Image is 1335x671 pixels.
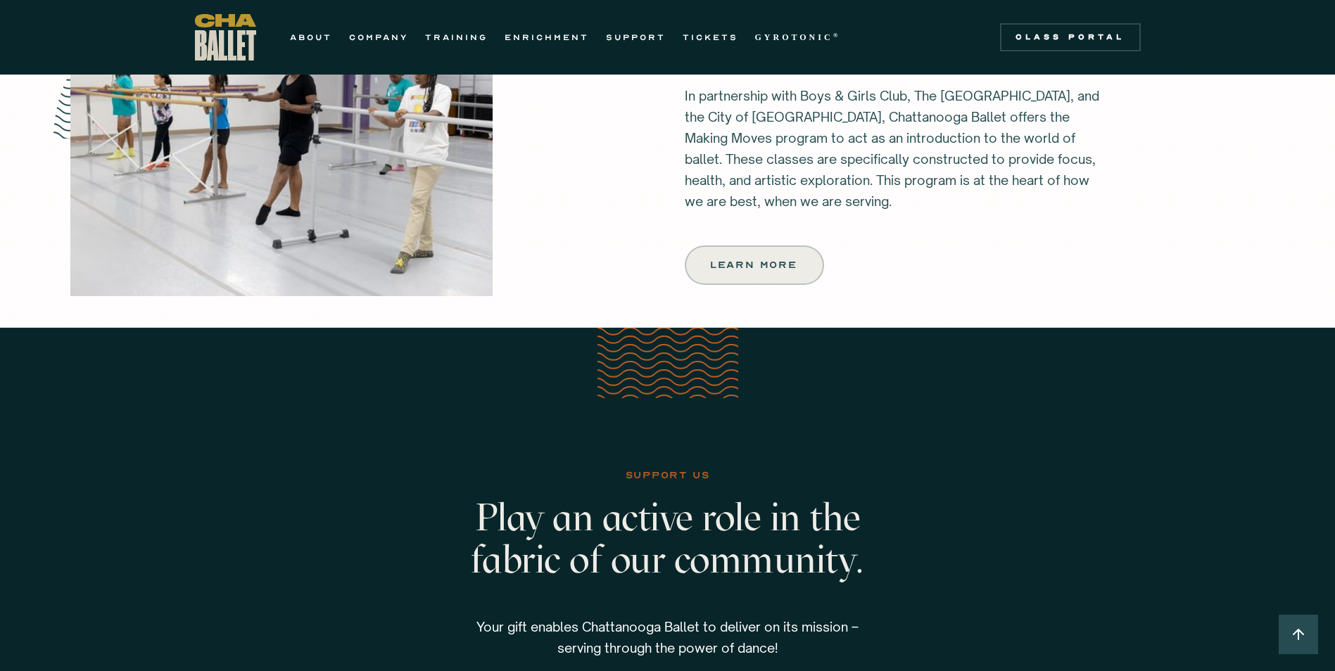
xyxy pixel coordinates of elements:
[290,29,332,46] a: ABOUT
[711,257,797,274] div: Learn more
[195,14,256,60] a: home
[833,32,841,39] sup: ®
[606,29,666,46] a: SUPPORT
[425,29,488,46] a: TRAINING
[685,245,824,285] a: Learn more
[448,497,887,609] h3: Play an active role in the fabric of our community.
[505,29,589,46] a: ENRICHMENT
[685,85,1107,212] p: In partnership with Boys & Girls Club, The [GEOGRAPHIC_DATA], and the City of [GEOGRAPHIC_DATA], ...
[349,29,408,46] a: COMPANY
[457,616,879,658] p: Your gift enables Chattanooga Ballet to deliver on its mission – serving through the power of dance!
[755,29,841,46] a: GYROTONIC®
[683,29,738,46] a: TICKETS
[1000,23,1141,51] a: Class Portal
[1008,32,1132,43] div: Class Portal
[626,467,710,484] div: support us
[755,32,833,42] strong: GYROTONIC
